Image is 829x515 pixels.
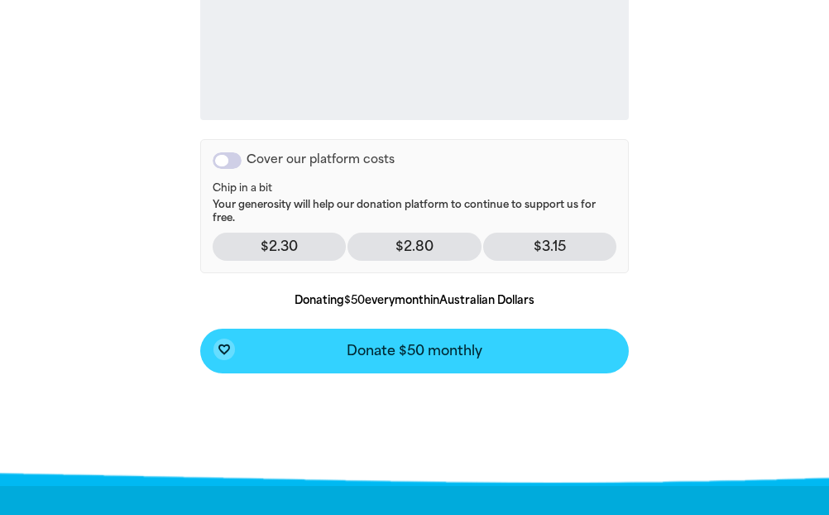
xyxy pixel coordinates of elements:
[213,152,242,169] button: Cover our platform costs
[344,294,365,306] b: $50
[200,292,629,309] p: Donating every month in Australian Dollars
[213,233,346,261] p: $2.30
[213,182,616,195] span: Chip in a bit
[347,233,481,261] p: $2.80
[483,233,616,261] p: $3.15
[347,344,482,358] span: Donate $50 monthly
[213,182,616,225] p: Your generosity will help our donation platform to continue to support us for free.
[200,329,629,373] button: favorite_borderDonate $50 monthly
[218,343,231,356] i: favorite_border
